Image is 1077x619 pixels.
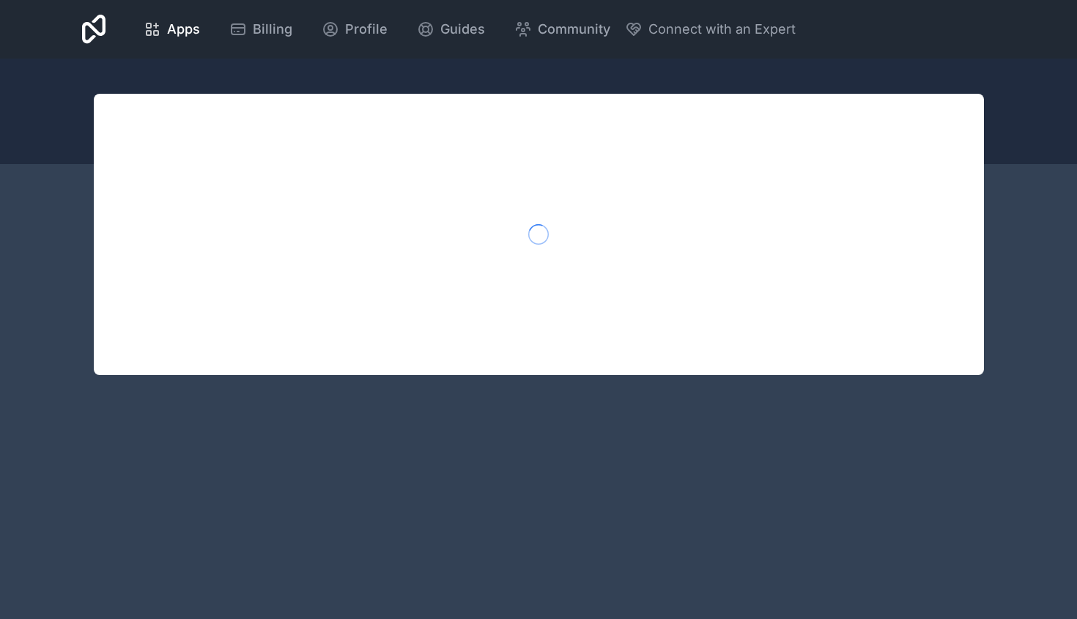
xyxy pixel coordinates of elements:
a: Apps [132,13,212,45]
a: Community [503,13,622,45]
button: Connect with an Expert [625,19,796,40]
a: Guides [405,13,497,45]
span: Guides [440,19,485,40]
a: Billing [218,13,304,45]
span: Apps [167,19,200,40]
span: Billing [253,19,292,40]
span: Profile [345,19,388,40]
span: Connect with an Expert [648,19,796,40]
a: Profile [310,13,399,45]
span: Community [538,19,610,40]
